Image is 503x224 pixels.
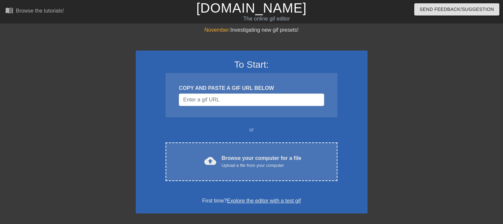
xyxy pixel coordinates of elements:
input: Username [179,93,324,106]
button: Send Feedback/Suggestion [414,3,499,16]
div: or [153,126,350,134]
div: Investigating new gif presets! [136,26,368,34]
div: First time? [144,197,359,205]
div: COPY AND PASTE A GIF URL BELOW [179,84,324,92]
div: Browse your computer for a file [222,154,301,169]
span: November: [204,27,230,33]
div: Browse the tutorials! [16,8,64,14]
div: The online gif editor [171,15,362,23]
span: Send Feedback/Suggestion [420,5,494,14]
a: Browse the tutorials! [5,6,64,17]
div: Upload a file from your computer [222,162,301,169]
span: menu_book [5,6,13,14]
span: cloud_upload [204,155,216,167]
a: [DOMAIN_NAME] [196,1,307,15]
h3: To Start: [144,59,359,70]
a: Explore the editor with a test gif [227,198,301,204]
